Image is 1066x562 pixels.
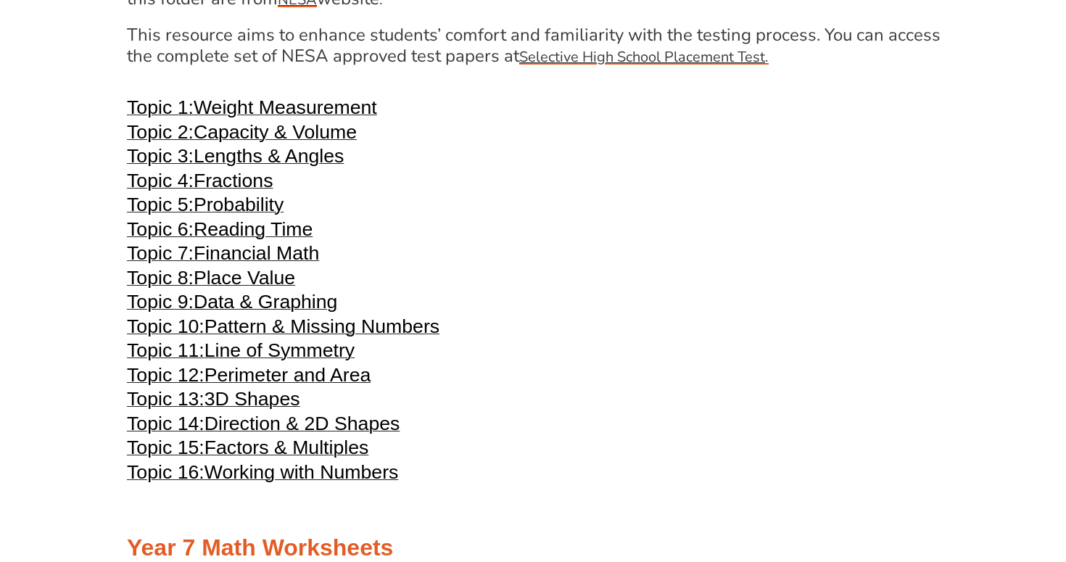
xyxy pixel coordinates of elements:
[127,96,194,118] span: Topic 1:
[127,103,377,117] a: Topic 1:Weight Measurement
[127,388,204,410] span: Topic 13:
[194,242,319,264] span: Financial Math
[127,443,368,458] a: Topic 15:Factors & Multiples
[127,25,941,68] h4: This resource aims to enhance students’ comfort and familiarity with the testing process. You can...
[127,468,398,482] a: Topic 16:Working with Numbers
[127,413,204,434] span: Topic 14:
[127,346,355,360] a: Topic 11:Line of Symmetry
[127,437,204,458] span: Topic 15:
[127,273,295,288] a: Topic 8:Place Value
[194,291,338,313] span: Data & Graphing
[204,461,399,483] span: Working with Numbers
[194,267,295,289] span: Place Value
[127,394,300,409] a: Topic 13:3D Shapes
[127,176,273,191] a: Topic 4:Fractions
[194,96,377,118] span: Weight Measurement
[127,371,371,385] a: Topic 12:Perimeter and Area
[765,47,769,67] span: .
[127,152,344,166] a: Topic 3:Lengths & Angles
[127,249,319,263] a: Topic 7:Financial Math
[204,315,439,337] span: Pattern & Missing Numbers
[127,242,194,264] span: Topic 7:
[127,364,204,386] span: Topic 12:
[127,297,337,312] a: Topic 9:Data & Graphing
[204,437,369,458] span: Factors & Multiples
[204,339,355,361] span: Line of Symmetry
[519,44,769,67] a: Selective High School Placement Test.
[127,315,204,337] span: Topic 10:
[127,419,400,434] a: Topic 14:Direction & 2D Shapes
[194,121,357,143] span: Capacity & Volume
[127,291,194,313] span: Topic 9:
[127,194,194,215] span: Topic 5:
[204,364,371,386] span: Perimeter and Area
[194,218,313,240] span: Reading Time
[127,170,194,191] span: Topic 4:
[127,225,313,239] a: Topic 6:Reading Time
[204,413,400,434] span: Direction & 2D Shapes
[127,145,194,167] span: Topic 3:
[127,461,204,483] span: Topic 16:
[127,322,439,336] a: Topic 10:Pattern & Missing Numbers
[194,145,344,167] span: Lengths & Angles
[127,128,357,142] a: Topic 2:Capacity & Volume
[519,47,765,67] u: Selective High School Placement Test
[127,121,194,143] span: Topic 2:
[204,388,300,410] span: 3D Shapes
[817,398,1066,562] iframe: Chat Widget
[127,339,204,361] span: Topic 11:
[194,170,273,191] span: Fractions
[127,218,194,240] span: Topic 6:
[127,200,284,215] a: Topic 5:Probability
[127,267,194,289] span: Topic 8:
[194,194,284,215] span: Probability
